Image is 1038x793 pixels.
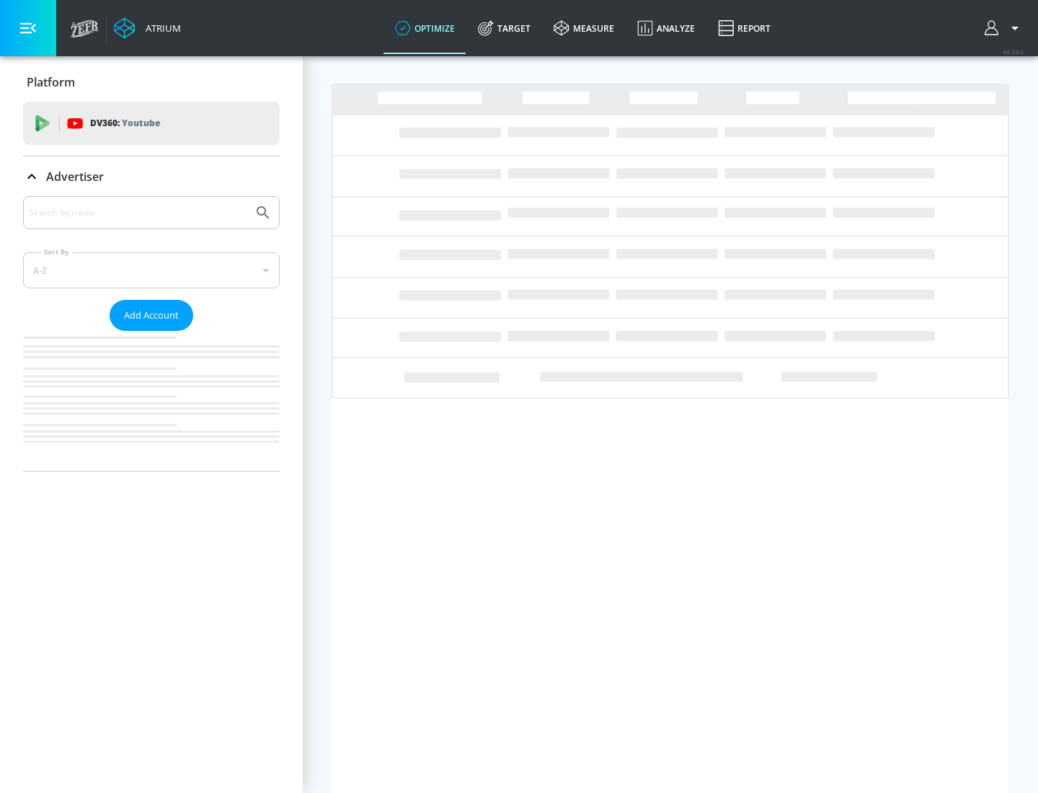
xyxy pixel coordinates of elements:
a: Report [706,2,782,54]
p: DV360: [90,115,160,131]
div: Atrium [140,22,181,35]
div: Advertiser [23,156,280,197]
a: Analyze [626,2,706,54]
input: Search by name [29,203,247,222]
a: Atrium [114,17,181,39]
button: Add Account [110,300,193,331]
a: Target [466,2,542,54]
p: Youtube [122,115,160,130]
div: A-Z [23,252,280,288]
nav: list of Advertiser [23,331,280,471]
p: Advertiser [46,169,104,185]
div: Platform [23,62,280,102]
label: Sort By [41,247,72,257]
span: v 4.24.0 [1003,48,1024,56]
div: Advertiser [23,196,280,471]
span: Add Account [124,307,179,324]
a: measure [542,2,626,54]
a: optimize [383,2,466,54]
div: DV360: Youtube [23,102,280,145]
p: Platform [27,74,75,90]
